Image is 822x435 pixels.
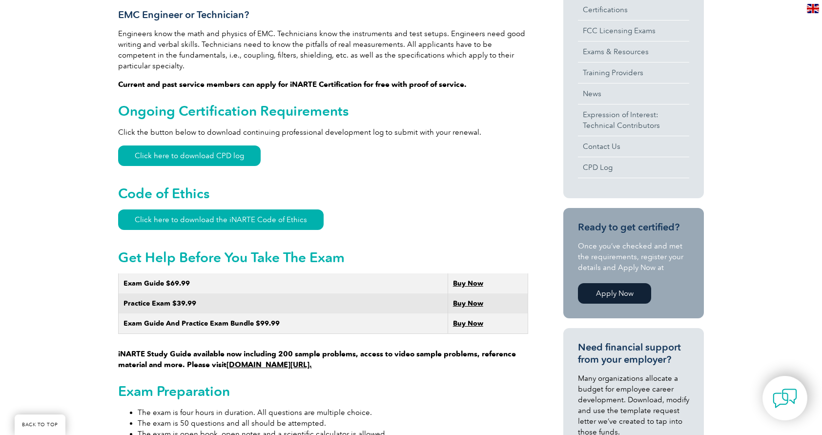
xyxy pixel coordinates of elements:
[453,319,483,328] a: Buy Now
[118,127,528,138] p: Click the button below to download continuing professional development log to submit with your re...
[578,104,689,136] a: Expression of Interest:Technical Contributors
[118,9,528,21] h3: EMC Engineer or Technician?
[118,383,528,399] h2: Exam Preparation
[118,186,528,201] h2: Code of Ethics
[118,209,324,230] a: Click here to download the iNARTE Code of Ethics
[118,103,528,119] h2: Ongoing Certification Requirements
[118,28,528,71] p: Engineers know the math and physics of EMC. Technicians know the instruments and test setups. Eng...
[118,350,516,369] strong: iNARTE Study Guide available now including 200 sample problems, access to video sample problems, ...
[138,407,528,418] li: The exam is four hours in duration. All questions are multiple choice.
[807,4,819,13] img: en
[123,299,196,308] strong: Practice Exam $39.99
[226,360,312,369] a: [DOMAIN_NAME][URL].
[453,279,483,288] a: Buy Now
[123,319,280,328] strong: Exam Guide And Practice Exam Bundle $99.99
[578,136,689,157] a: Contact Us
[578,241,689,273] p: Once you’ve checked and met the requirements, register your details and Apply Now at
[15,414,65,435] a: BACK TO TOP
[138,418,528,429] li: The exam is 50 questions and all should be attempted.
[578,221,689,233] h3: Ready to get certified?
[578,341,689,366] h3: Need financial support from your employer?
[118,80,467,89] strong: Current and past service members can apply for iNARTE Certification for free with proof of service.
[578,157,689,178] a: CPD Log
[578,41,689,62] a: Exams & Resources
[578,21,689,41] a: FCC Licensing Exams
[123,279,190,288] strong: Exam Guide $69.99
[453,299,483,308] a: Buy Now
[578,83,689,104] a: News
[118,249,528,265] h2: Get Help Before You Take The Exam
[578,62,689,83] a: Training Providers
[773,386,797,411] img: contact-chat.png
[118,145,261,166] a: Click here to download CPD log
[578,283,651,304] a: Apply Now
